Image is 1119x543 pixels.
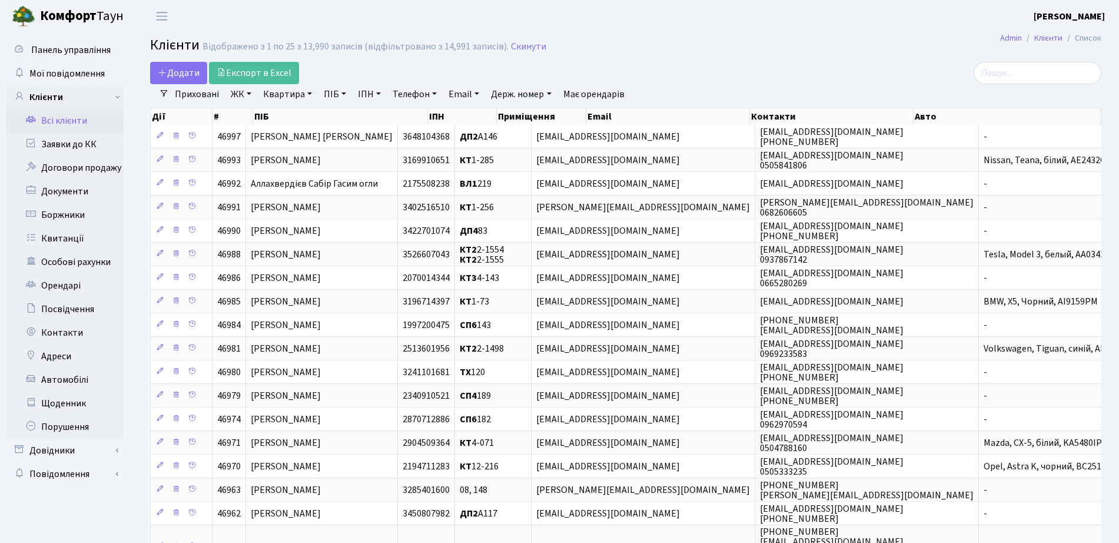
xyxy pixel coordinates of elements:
[6,321,124,345] a: Контакти
[984,248,1114,261] span: Tesla, Model 3, белый, АА0342YC
[460,201,494,214] span: 1-256
[760,177,904,190] span: [EMAIL_ADDRESS][DOMAIN_NAME]
[251,460,321,473] span: [PERSON_NAME]
[217,201,241,214] span: 46991
[460,295,489,308] span: 1-73
[403,389,450,402] span: 2340910521
[460,177,492,190] span: 219
[460,253,477,266] b: КТ2
[428,108,496,125] th: ІПН
[251,130,393,143] span: [PERSON_NAME] [PERSON_NAME]
[158,67,200,80] span: Додати
[12,5,35,28] img: logo.png
[760,337,904,360] span: [EMAIL_ADDRESS][DOMAIN_NAME] 0969233583
[760,408,904,431] span: [EMAIL_ADDRESS][DOMAIN_NAME] 0962970594
[251,342,321,355] span: [PERSON_NAME]
[760,243,904,266] span: [EMAIL_ADDRESS][DOMAIN_NAME] 0937867142
[536,389,680,402] span: [EMAIL_ADDRESS][DOMAIN_NAME]
[6,250,124,274] a: Особові рахунки
[217,436,241,449] span: 46971
[984,436,1102,449] span: Mazda, CX-5, білий, KA5480IP
[40,6,124,27] span: Таун
[6,85,124,109] a: Клієнти
[403,366,450,379] span: 3241101681
[31,44,111,57] span: Панель управління
[6,180,124,203] a: Документи
[388,84,441,104] a: Телефон
[984,295,1098,308] span: BMW, X5, Чорний, AI9159PM
[982,26,1119,51] nav: breadcrumb
[1034,10,1105,23] b: [PERSON_NAME]
[6,297,124,321] a: Посвідчення
[536,342,680,355] span: [EMAIL_ADDRESS][DOMAIN_NAME]
[984,130,987,143] span: -
[460,366,485,379] span: 120
[403,201,450,214] span: 3402516510
[760,220,904,243] span: [EMAIL_ADDRESS][DOMAIN_NAME] [PHONE_NUMBER]
[6,274,124,297] a: Орендарі
[586,108,750,125] th: Email
[403,507,450,520] span: 3450807982
[486,84,556,104] a: Держ. номер
[319,84,351,104] a: ПІБ
[536,413,680,426] span: [EMAIL_ADDRESS][DOMAIN_NAME]
[251,271,321,284] span: [PERSON_NAME]
[536,201,750,214] span: [PERSON_NAME][EMAIL_ADDRESS][DOMAIN_NAME]
[460,389,491,402] span: 189
[559,84,629,104] a: Має орендарів
[914,108,1101,125] th: Авто
[460,366,471,379] b: ТХ
[444,84,484,104] a: Email
[251,177,378,190] span: Аллахвердієв Сабір Гасим огли
[6,62,124,85] a: Мої повідомлення
[40,6,97,25] b: Комфорт
[984,484,987,496] span: -
[217,507,241,520] span: 46962
[984,271,987,284] span: -
[6,38,124,62] a: Панель управління
[251,436,321,449] span: [PERSON_NAME]
[760,295,904,308] span: [EMAIL_ADDRESS][DOMAIN_NAME]
[217,177,241,190] span: 46992
[151,108,212,125] th: Дії
[974,62,1101,84] input: Пошук...
[251,389,321,402] span: [PERSON_NAME]
[1034,9,1105,24] a: [PERSON_NAME]
[536,436,680,449] span: [EMAIL_ADDRESS][DOMAIN_NAME]
[536,484,750,496] span: [PERSON_NAME][EMAIL_ADDRESS][DOMAIN_NAME]
[760,314,904,337] span: [PHONE_NUMBER] [EMAIL_ADDRESS][DOMAIN_NAME]
[258,84,317,104] a: Квартира
[984,319,987,332] span: -
[460,319,491,332] span: 143
[984,154,1113,167] span: Nissan, Teana, білий, AE2432OH
[460,295,471,308] b: КТ
[536,295,680,308] span: [EMAIL_ADDRESS][DOMAIN_NAME]
[760,479,974,502] span: [PHONE_NUMBER] [PERSON_NAME][EMAIL_ADDRESS][DOMAIN_NAME]
[251,295,321,308] span: [PERSON_NAME]
[460,319,477,332] b: СП6
[760,361,904,384] span: [EMAIL_ADDRESS][DOMAIN_NAME] [PHONE_NUMBER]
[460,271,477,284] b: КТ3
[460,154,471,167] b: КТ
[536,319,680,332] span: [EMAIL_ADDRESS][DOMAIN_NAME]
[760,432,904,455] span: [EMAIL_ADDRESS][DOMAIN_NAME] 0504788160
[460,154,494,167] span: 1-285
[760,149,904,172] span: [EMAIL_ADDRESS][DOMAIN_NAME] 0505841806
[984,413,987,426] span: -
[251,201,321,214] span: [PERSON_NAME]
[497,108,587,125] th: Приміщення
[217,413,241,426] span: 46974
[1062,32,1101,45] li: Список
[984,507,987,520] span: -
[403,224,450,237] span: 3422701074
[209,62,299,84] a: Експорт в Excel
[460,271,499,284] span: 4-143
[460,130,497,143] span: А146
[251,319,321,332] span: [PERSON_NAME]
[403,436,450,449] span: 2904509364
[217,389,241,402] span: 46979
[6,368,124,392] a: Автомобілі
[353,84,386,104] a: ІПН
[403,319,450,332] span: 1997200475
[460,484,487,496] span: 08, 148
